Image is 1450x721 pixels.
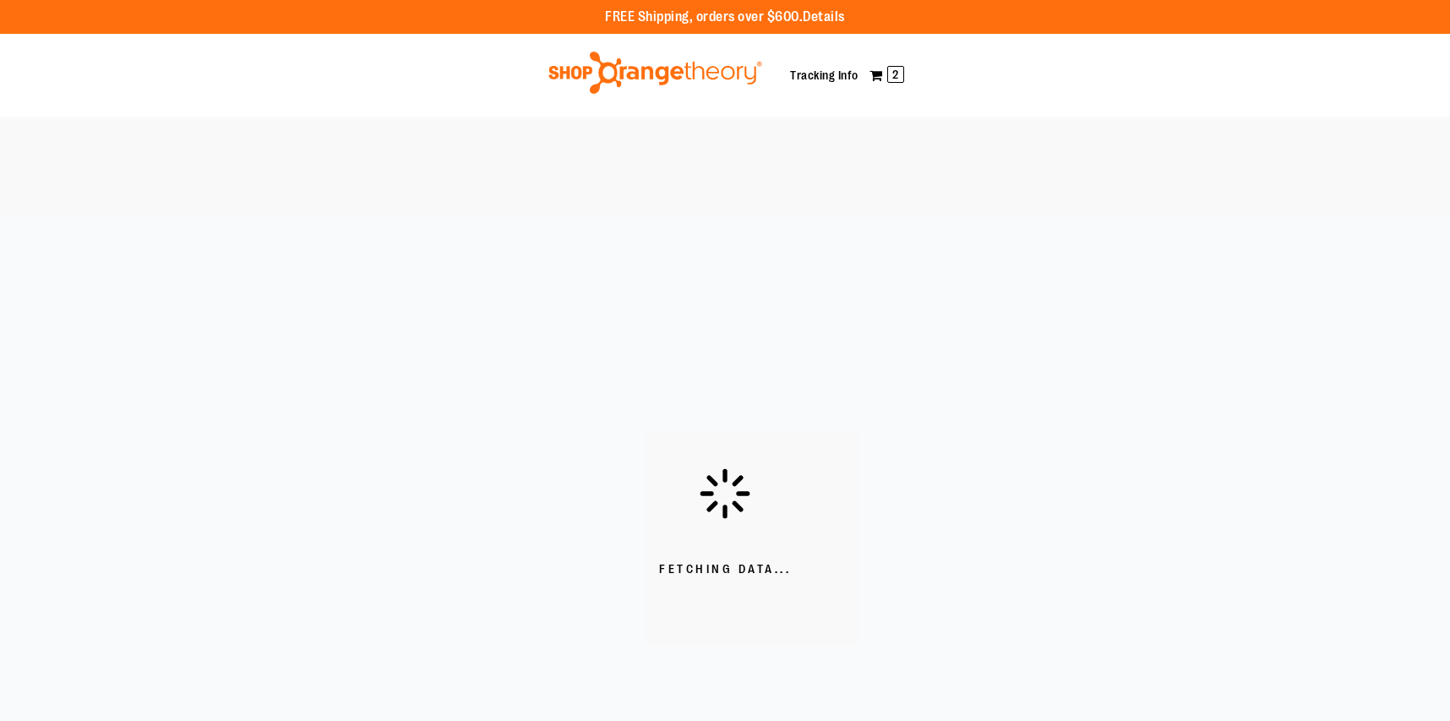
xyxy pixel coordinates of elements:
[659,561,791,578] span: Fetching Data...
[546,52,765,94] img: Shop Orangetheory
[803,9,845,25] a: Details
[887,66,904,83] span: 2
[790,68,859,82] a: Tracking Info
[605,8,845,27] p: FREE Shipping, orders over $600.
